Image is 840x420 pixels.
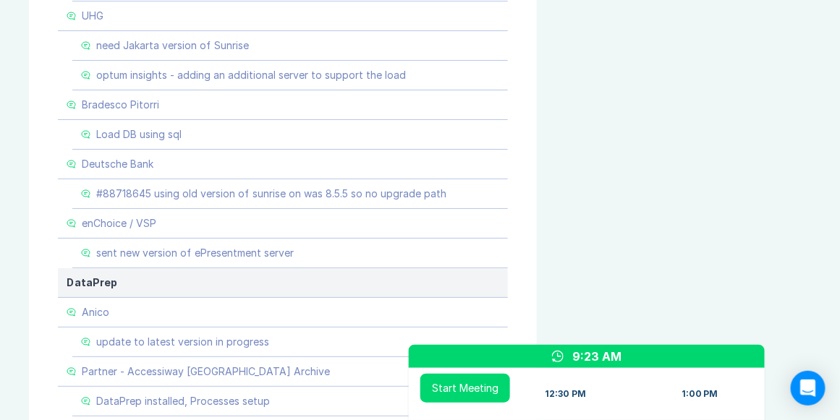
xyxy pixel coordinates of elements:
button: Start Meeting [420,374,510,403]
div: Open Intercom Messenger [791,371,826,406]
div: 9:23 AM [572,348,621,365]
div: 12:30 PM [545,388,586,400]
div: Partner - Accessiway [GEOGRAPHIC_DATA] Archive [82,366,330,377]
div: sent new version of ePresentment server [96,247,294,259]
div: #88718645 using old version of sunrise on was 8.5.5 so no upgrade path [96,188,446,200]
div: need Jakarta version of Sunrise [96,40,249,51]
div: UHG [82,10,103,22]
div: Load DB using sql [96,129,182,140]
div: update to latest version in progress [96,336,269,348]
div: DataPrep [67,277,499,288]
div: Bradesco Pitorri [82,99,159,111]
div: Deutsche Bank [82,158,153,170]
div: DataPrep installed, Processes setup [96,395,270,407]
div: optum insights - adding an additional server to support the load [96,69,406,81]
div: 1:00 PM [682,388,718,400]
div: enChoice / VSP [82,218,156,229]
div: Anico [82,307,109,318]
